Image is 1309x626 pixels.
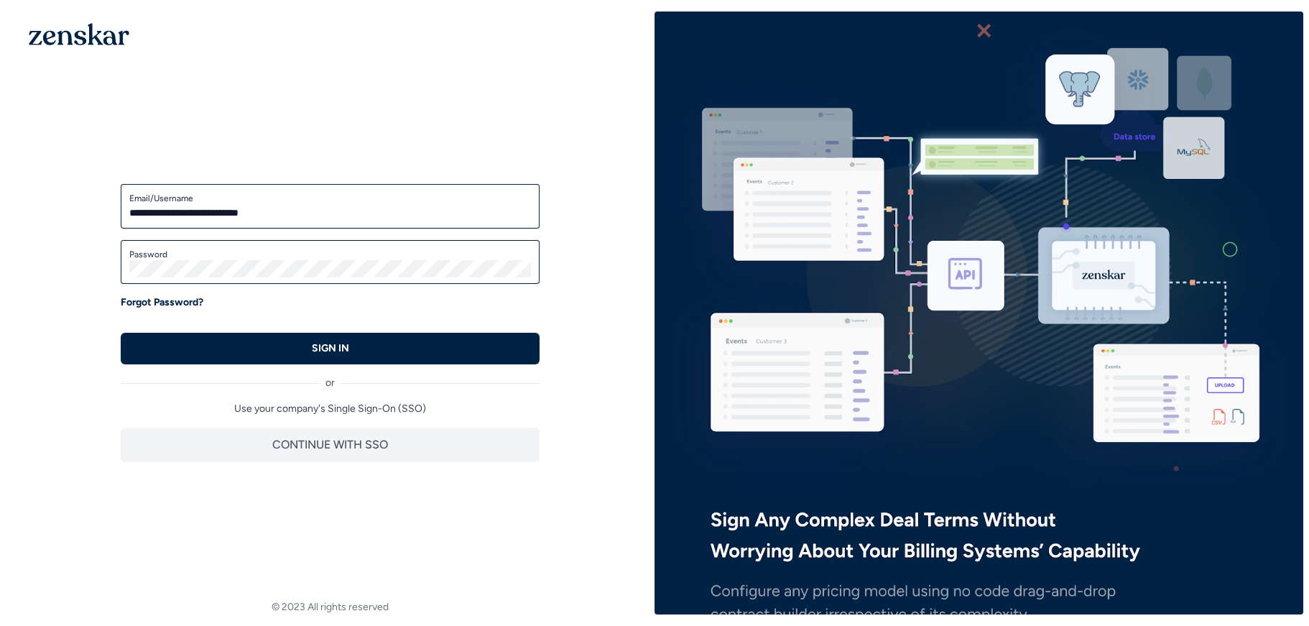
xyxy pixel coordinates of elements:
label: Email/Username [129,193,531,204]
p: Use your company's Single Sign-On (SSO) [121,402,540,416]
label: Password [129,249,531,260]
button: CONTINUE WITH SSO [121,428,540,462]
img: 1OGAJ2xQqyY4LXKgY66KYq0eOWRCkrZdAb3gUhuVAqdWPZE9SRJmCz+oDMSn4zDLXe31Ii730ItAGKgCKgCCgCikA4Av8PJUP... [29,23,129,45]
p: SIGN IN [312,341,349,356]
footer: © 2023 All rights reserved [6,600,654,615]
a: Forgot Password? [121,295,203,310]
div: or [121,364,540,390]
button: SIGN IN [121,333,540,364]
